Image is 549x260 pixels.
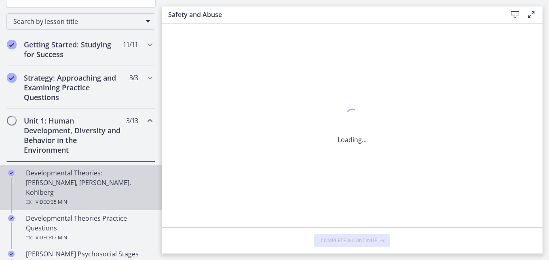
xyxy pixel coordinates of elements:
div: Video [26,197,152,207]
div: Search by lesson title [6,13,155,30]
span: · 35 min [50,197,67,207]
i: Completed [8,251,15,257]
h2: Getting Started: Studying for Success [24,40,122,59]
span: 11 / 11 [123,40,138,49]
span: Complete & continue [321,237,377,244]
div: Video [26,233,152,243]
p: Loading... [338,135,367,145]
div: Developmental Theories Practice Questions [26,213,152,243]
h3: Safety and Abuse [168,10,494,19]
span: 3 / 13 [126,116,138,126]
div: 1 [338,107,367,125]
span: 3 / 3 [129,73,138,83]
i: Completed [8,170,15,176]
h2: Unit 1: Human Development, Diversity and Behavior in the Environment [24,116,122,155]
h2: Strategy: Approaching and Examining Practice Questions [24,73,122,102]
i: Completed [7,73,17,83]
div: Developmental Theories: [PERSON_NAME], [PERSON_NAME], Kohlberg [26,168,152,207]
button: Complete & continue [314,234,390,247]
i: Completed [8,215,15,222]
i: Completed [7,40,17,49]
span: Search by lesson title [13,17,142,26]
span: · 17 min [50,233,67,243]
